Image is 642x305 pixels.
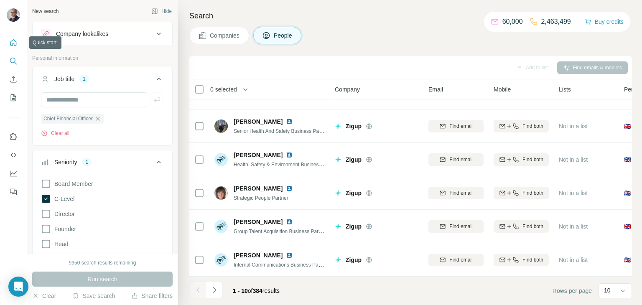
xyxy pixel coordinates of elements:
span: 0 selected [210,85,237,94]
button: Clear [32,292,56,300]
span: Head [51,240,68,248]
button: Job title1 [33,69,172,92]
button: Clear all [41,130,69,137]
button: Find email [428,220,484,233]
span: Find email [449,223,472,230]
span: Company [335,85,360,94]
button: Company lookalikes [33,24,172,44]
button: Find both [494,153,549,166]
div: Open Intercom Messenger [8,277,28,297]
button: Dashboard [7,166,20,181]
span: C-Level [51,195,74,203]
button: Find email [428,187,484,199]
span: Zigup [346,256,362,264]
img: Avatar [214,153,228,166]
div: 9950 search results remaining [69,259,136,267]
img: Logo of Zigup [335,123,341,130]
button: Seniority1 [33,152,172,175]
button: Navigate to next page [206,282,223,298]
div: Seniority [54,158,77,166]
span: Senior Finance Business Partner [234,95,307,101]
img: Logo of Zigup [335,156,341,163]
span: Internal Communications Business Partner [234,261,329,268]
span: Lists [559,85,571,94]
span: Not in a list [559,257,588,263]
div: Job title [54,75,74,83]
button: Find both [494,187,549,199]
span: Find both [522,256,543,264]
img: Avatar [214,253,228,267]
button: Find both [494,254,549,266]
span: Health, Safety & Environment Business Partner [234,161,339,168]
span: 🇬🇧 [624,222,631,231]
span: Companies [210,31,240,40]
span: 🇬🇧 [624,122,631,130]
span: [PERSON_NAME] [234,251,283,259]
img: LinkedIn logo [286,219,293,225]
img: Logo of Zigup [335,257,341,263]
img: Logo of Zigup [335,190,341,196]
span: Zigup [346,222,362,231]
span: results [233,287,280,294]
button: Use Surfe on LinkedIn [7,129,20,144]
img: LinkedIn logo [286,252,293,259]
span: Rows per page [553,287,592,295]
span: Find email [449,122,472,130]
span: Director [51,210,75,218]
span: Email [428,85,443,94]
button: Quick start [7,35,20,50]
span: People [274,31,293,40]
span: Find email [449,189,472,197]
button: My lists [7,90,20,105]
span: Not in a list [559,190,588,196]
span: 🇬🇧 [624,155,631,164]
span: [PERSON_NAME] [234,117,283,126]
span: Chief Financial Officer [43,115,93,122]
img: LinkedIn logo [286,152,293,158]
img: Avatar [214,119,228,133]
button: Find both [494,120,549,132]
button: Find email [428,254,484,266]
p: 2,463,499 [541,17,571,27]
img: Avatar [7,8,20,22]
span: Find both [522,189,543,197]
img: LinkedIn logo [286,185,293,192]
span: Find both [522,223,543,230]
span: Zigup [346,122,362,130]
span: Not in a list [559,123,588,130]
span: Not in a list [559,223,588,230]
p: 10 [604,286,611,295]
span: [PERSON_NAME] [234,151,283,159]
div: 1 [82,158,92,166]
span: Founder [51,225,76,233]
div: Company lookalikes [56,30,108,38]
button: Save search [72,292,115,300]
span: Zigup [346,189,362,197]
img: Avatar [214,220,228,233]
p: Personal information [32,54,173,62]
button: Use Surfe API [7,147,20,163]
span: Find both [522,122,543,130]
img: Avatar [214,186,228,200]
span: 1 - 10 [233,287,248,294]
button: Feedback [7,184,20,199]
button: Hide [145,5,178,18]
span: Find both [522,156,543,163]
span: [PERSON_NAME] [234,218,283,226]
span: Not in a list [559,156,588,163]
span: Group Talent Acquisition Business Partner [234,228,327,234]
button: Find both [494,220,549,233]
span: Find email [449,156,472,163]
button: Find email [428,153,484,166]
p: 60,000 [502,17,523,27]
span: Find email [449,256,472,264]
button: Search [7,53,20,69]
button: Share filters [131,292,173,300]
span: Mobile [494,85,511,94]
button: Enrich CSV [7,72,20,87]
h4: Search [189,10,632,22]
img: LinkedIn logo [286,118,293,125]
img: Logo of Zigup [335,223,341,230]
span: 🇬🇧 [624,256,631,264]
span: 🇬🇧 [624,189,631,197]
